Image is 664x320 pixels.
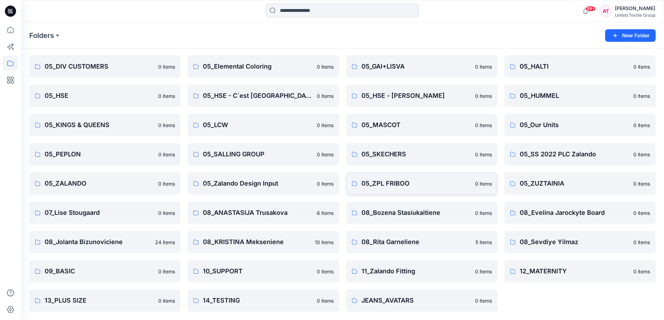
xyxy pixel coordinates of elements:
p: 05_MASCOT [361,120,471,130]
p: 0 items [317,151,334,158]
p: 0 items [475,297,492,304]
a: JEANS_AVATARS0 items [346,289,497,312]
p: Folders [29,31,54,40]
button: New Folder [605,29,656,42]
a: 08_Jolanta Bizunoviciene24 items [29,231,181,253]
p: 08_Sevdiye Yilmaz [520,237,629,247]
p: 0 items [633,122,650,129]
a: 08_Sevdiye Yilmaz0 items [504,231,656,253]
p: 0 items [633,180,650,187]
a: 08_KRISTINA Mekseniene10 items [188,231,339,253]
p: 0 items [633,92,650,100]
p: 14_TESTING [203,296,312,305]
p: 07_Lise Stougaard [45,208,154,218]
p: 0 items [475,151,492,158]
p: 0 items [317,63,334,70]
p: 05_SALLING GROUP [203,149,312,159]
p: 0 items [158,180,175,187]
a: 05_PEPLON0 items [29,143,181,165]
a: 05_ZUZTAINIA0 items [504,172,656,195]
a: 05_DIV CUSTOMERS0 items [29,55,181,78]
p: 09_BASIC [45,266,154,276]
p: 0 items [317,297,334,304]
div: [PERSON_NAME] [615,4,655,13]
p: 0 items [475,268,492,275]
p: 05_Our Units [520,120,629,130]
p: JEANS_AVATARS [361,296,471,305]
p: 05_Zalando Design Input [203,179,312,188]
p: 05_ZALANDO [45,179,154,188]
p: 05_ZPL FRIBOO [361,179,471,188]
p: 0 items [158,297,175,304]
a: 07_Lise Stougaard0 items [29,202,181,224]
a: 05_Zalando Design Input0 items [188,172,339,195]
a: 05_ZALANDO0 items [29,172,181,195]
p: 05_HSE - [PERSON_NAME] [361,91,471,101]
p: 0 items [158,209,175,217]
a: 05_Elemental Coloring0 items [188,55,339,78]
p: 0 items [158,151,175,158]
p: 10_SUPPORT [203,266,312,276]
p: 05_GAI+LISVA [361,62,471,71]
p: 0 items [317,180,334,187]
a: 05_HSE - [PERSON_NAME]0 items [346,85,497,107]
p: 05_KINGS & QUEENS [45,120,154,130]
a: 12_MATERNITY0 items [504,260,656,282]
p: 24 items [155,239,175,246]
a: 05_Our Units0 items [504,114,656,136]
a: 05_SALLING GROUP0 items [188,143,339,165]
span: 99+ [585,6,596,11]
p: 0 items [158,122,175,129]
a: 05_HSE - C´est [GEOGRAPHIC_DATA]0 items [188,85,339,107]
a: 05_LCW0 items [188,114,339,136]
p: 0 items [317,92,334,100]
div: United Textile Group [615,13,655,18]
p: 5 items [475,239,492,246]
p: 05_LCW [203,120,312,130]
a: 05_HUMMEL0 items [504,85,656,107]
p: 05_SKECHERS [361,149,471,159]
p: 0 items [317,122,334,129]
p: 10 items [315,239,334,246]
a: 05_KINGS & QUEENS0 items [29,114,181,136]
p: 0 items [633,239,650,246]
p: 0 items [475,122,492,129]
a: 05_HSE0 items [29,85,181,107]
p: 0 items [475,63,492,70]
a: 05_HALTI0 items [504,55,656,78]
p: 11_Zalando Fitting [361,266,471,276]
p: 0 items [633,268,650,275]
a: 05_GAI+LISVA0 items [346,55,497,78]
a: 09_BASIC0 items [29,260,181,282]
p: 05_SS 2022 PLC Zalando [520,149,629,159]
p: 0 items [475,92,492,100]
p: 0 items [317,268,334,275]
p: 12_MATERNITY [520,266,629,276]
a: 05_SKECHERS0 items [346,143,497,165]
p: 08_ANASTASIJA Trusakova [203,208,312,218]
a: 14_TESTING0 items [188,289,339,312]
a: 05_ZPL FRIBOO0 items [346,172,497,195]
p: 05_ZUZTAINIA [520,179,629,188]
a: 05_MASCOT0 items [346,114,497,136]
p: 08_Bozena Stasiukaitiene [361,208,471,218]
p: 0 items [158,268,175,275]
p: 08_Evelina Jarockyte Board [520,208,629,218]
p: 0 items [633,151,650,158]
p: 05_DIV CUSTOMERS [45,62,154,71]
p: 0 items [158,92,175,100]
a: 08_Bozena Stasiukaitiene0 items [346,202,497,224]
p: 08_KRISTINA Mekseniene [203,237,310,247]
p: 0 items [475,209,492,217]
p: 05_HUMMEL [520,91,629,101]
a: 13_PLUS SIZE0 items [29,289,181,312]
p: 05_HSE - C´est [GEOGRAPHIC_DATA] [203,91,312,101]
p: 6 items [317,209,334,217]
p: 05_Elemental Coloring [203,62,312,71]
a: 11_Zalando Fitting0 items [346,260,497,282]
a: 08_Rita Garneliene5 items [346,231,497,253]
p: 0 items [633,209,650,217]
p: 08_Rita Garneliene [361,237,471,247]
a: 08_ANASTASIJA Trusakova6 items [188,202,339,224]
a: 08_Evelina Jarockyte Board0 items [504,202,656,224]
